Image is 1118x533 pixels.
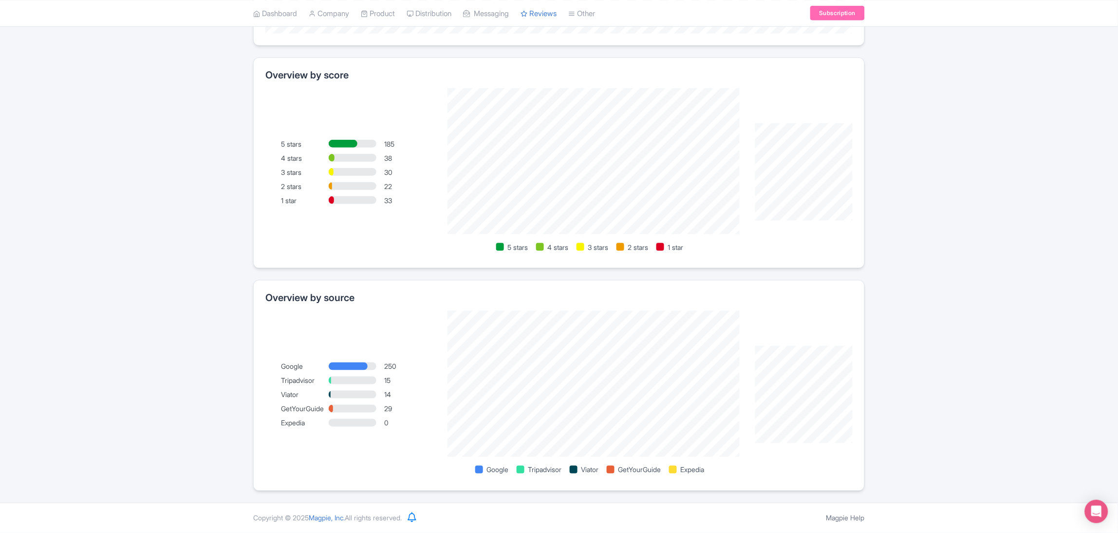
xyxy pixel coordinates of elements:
div: 2 stars [281,181,329,191]
span: Tripadvisor [528,465,562,475]
span: 2 stars [628,242,649,252]
span: 4 stars [548,242,569,252]
div: 250 [384,362,432,372]
div: 22 [384,181,432,191]
span: 3 stars [588,242,609,252]
div: Tripadvisor [281,376,329,386]
span: Magpie, Inc. [309,514,345,522]
a: Magpie Help [826,514,865,522]
div: 0 [384,418,432,428]
div: 29 [384,404,432,414]
div: 3 stars [281,167,329,177]
div: 30 [384,167,432,177]
div: Viator [281,390,329,400]
div: 14 [384,390,432,400]
a: Subscription [810,6,865,20]
span: Viator [581,465,599,475]
span: Expedia [681,465,705,475]
span: GetYourGuide [618,465,661,475]
div: 33 [384,195,432,206]
div: 38 [384,153,432,163]
h2: Overview by source [265,292,853,303]
div: 15 [384,376,432,386]
div: 5 stars [281,139,329,149]
div: Open Intercom Messenger [1085,500,1108,523]
h2: Overview by score [265,70,853,80]
div: GetYourGuide [281,404,329,414]
div: 4 stars [281,153,329,163]
span: 1 star [668,242,684,252]
div: 1 star [281,195,329,206]
div: 185 [384,139,432,149]
div: Google [281,362,329,372]
div: Copyright © 2025 All rights reserved. [247,513,408,523]
span: Google [487,465,509,475]
span: 5 stars [508,242,528,252]
div: Expedia [281,418,329,428]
